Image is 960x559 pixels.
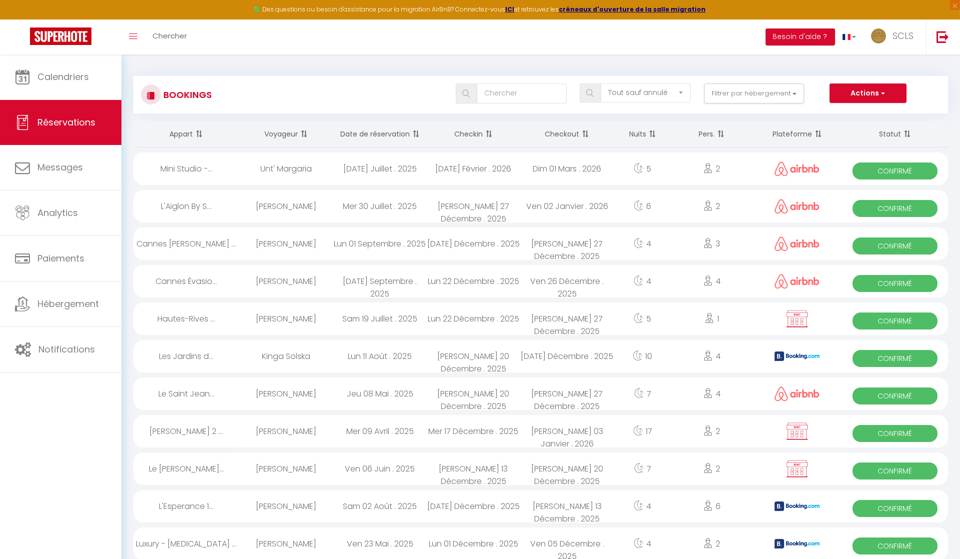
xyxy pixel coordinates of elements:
[152,30,187,41] span: Chercher
[8,4,38,34] button: Ouvrir le widget de chat LiveChat
[520,121,614,147] th: Sort by checkout
[133,121,239,147] th: Sort by rentals
[830,83,907,103] button: Actions
[871,28,886,43] img: ...
[704,83,804,103] button: Filtrer par hébergement
[505,5,514,13] a: ICI
[753,121,842,147] th: Sort by channel
[145,19,194,54] a: Chercher
[427,121,520,147] th: Sort by checkin
[864,19,926,54] a: ... SCLS
[671,121,753,147] th: Sort by people
[239,121,333,147] th: Sort by guest
[614,121,671,147] th: Sort by nights
[37,297,99,310] span: Hébergement
[37,206,78,219] span: Analytics
[766,28,835,45] button: Besoin d'aide ?
[37,116,95,128] span: Réservations
[333,121,426,147] th: Sort by booking date
[37,252,84,264] span: Paiements
[842,121,948,147] th: Sort by status
[37,161,83,173] span: Messages
[30,27,91,45] img: Super Booking
[161,83,212,106] h3: Bookings
[937,30,949,43] img: logout
[38,343,95,355] span: Notifications
[893,29,914,42] span: SCLS
[37,70,89,83] span: Calendriers
[477,83,567,103] input: Chercher
[559,5,706,13] a: créneaux d'ouverture de la salle migration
